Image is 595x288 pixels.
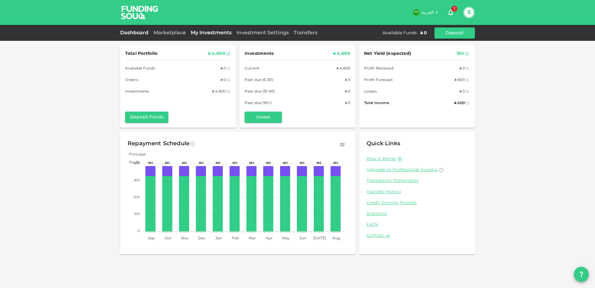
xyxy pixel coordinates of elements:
span: Current [245,65,260,72]
tspan: 300 [134,179,140,182]
div: ʢ 600 [454,100,465,107]
div: ʢ 4,600 [336,65,350,72]
a: Investment Settings [234,31,291,35]
span: Past due (5-30) [245,77,274,84]
a: Marketplace [151,31,188,35]
a: FAQs [367,222,467,228]
span: Upgrade to Professional Investor [367,168,438,172]
a: Credit Scoring Process [367,200,467,206]
span: Total Portfolio [125,50,157,58]
button: Deposit [434,27,475,39]
tspan: Jan [215,237,222,240]
span: Past due (31-90) [245,89,275,95]
a: How it Works [367,156,396,162]
tspan: 400 [133,162,140,165]
button: S [464,8,474,17]
div: ʢ 4,600 [212,89,226,95]
a: Contact us [367,233,467,239]
tspan: Jun [299,237,306,240]
tspan: Sep [148,237,155,240]
tspan: Mar [249,237,256,240]
div: ʢ 0 [420,30,427,36]
div: ʢ 0 [345,77,350,84]
button: question [574,267,589,282]
div: ʢ 0 [220,65,226,72]
span: Net Yield (expected) [364,50,411,58]
tspan: [DATE] [313,237,326,240]
span: 1 [451,6,457,12]
span: Total Income [364,100,389,107]
span: العربية [421,10,434,15]
tspan: Dec [198,237,205,240]
tspan: May [282,237,290,240]
button: Invest [245,112,282,123]
div: Available Funds : [382,30,418,36]
div: ʢ 0 [220,77,226,84]
tspan: 100 [134,213,140,216]
a: Transfer History [367,189,467,195]
button: 1 [444,6,457,19]
div: Repayment Schedule [128,139,190,149]
span: Profit Received [364,65,393,72]
div: ʢ 4,600 [333,50,350,58]
img: flag-sa.b9a346574cdc8950dd34b50780441f57.svg [413,9,419,16]
span: Principal [124,153,146,156]
tspan: 200 [134,196,140,199]
div: ʢ 600 [454,77,465,84]
span: Investments [125,89,149,95]
tspan: Apr [266,237,273,240]
span: Past due (90+) [245,100,272,107]
tspan: Aug [332,237,340,240]
span: Profit Forecast [364,77,393,84]
div: ʢ 0 [345,89,350,95]
tspan: Feb [232,237,239,240]
a: My Investments [188,31,234,35]
a: Dashboard [120,31,151,35]
span: Profit [124,161,140,165]
div: ʢ 0 [459,89,465,95]
tspan: Nov [181,237,189,240]
span: Orders [125,77,138,84]
a: Transfers [291,31,320,35]
div: ʢ 0 [345,100,350,107]
span: Quick Links [367,141,400,146]
div: ʢ 0 [459,65,465,72]
div: ʢ 4,600 [208,50,225,58]
button: Deposit Funds [125,112,168,123]
tspan: Oct [165,237,171,240]
a: Upgrade to Professional Investor [367,167,467,173]
span: Losses [364,89,377,95]
div: 15% [457,50,464,58]
tspan: 0 [138,229,140,233]
a: Transaction Statements [367,178,467,184]
a: Statistics [367,211,467,217]
span: Investments [245,50,274,58]
span: Available Funds [125,65,155,72]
